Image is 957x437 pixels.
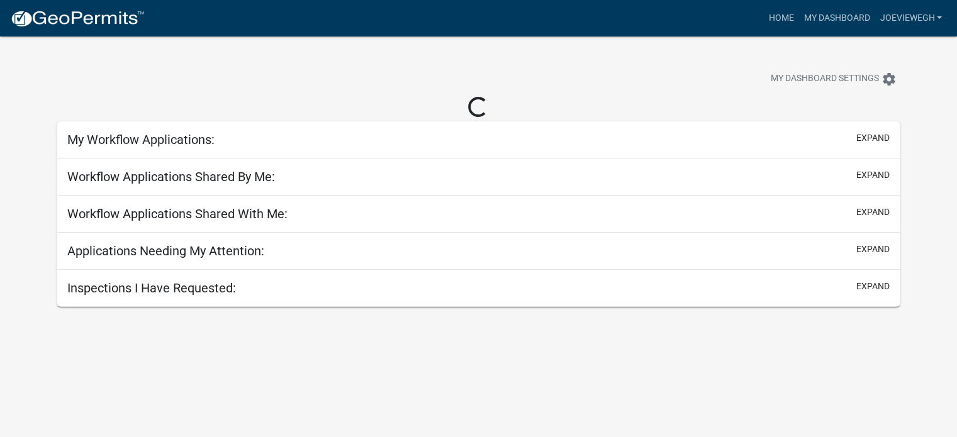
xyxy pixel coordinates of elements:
[67,169,275,184] h5: Workflow Applications Shared By Me:
[856,243,890,256] button: expand
[771,72,879,87] span: My Dashboard Settings
[761,67,907,91] button: My Dashboard Settingssettings
[856,169,890,182] button: expand
[763,6,798,30] a: Home
[875,6,947,30] a: JoeViewegh
[856,206,890,219] button: expand
[856,131,890,145] button: expand
[798,6,875,30] a: My Dashboard
[67,280,236,296] h5: Inspections I Have Requested:
[67,132,215,147] h5: My Workflow Applications:
[67,206,288,221] h5: Workflow Applications Shared With Me:
[856,280,890,293] button: expand
[67,243,264,258] h5: Applications Needing My Attention:
[881,72,897,87] i: settings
